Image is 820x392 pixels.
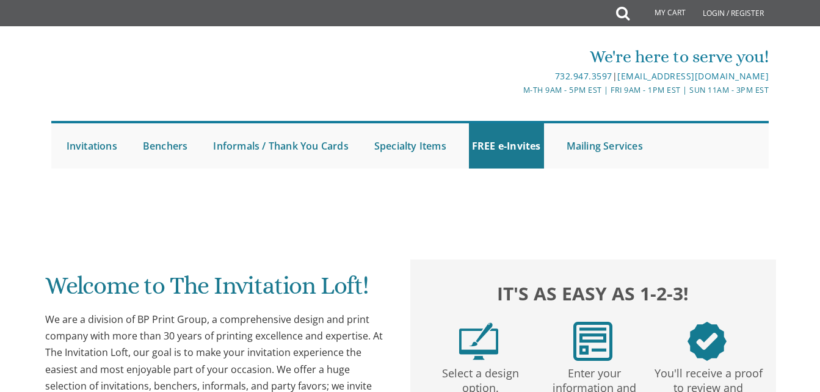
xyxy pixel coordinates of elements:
a: [EMAIL_ADDRESS][DOMAIN_NAME] [617,70,769,82]
img: step1.png [459,322,498,361]
a: FREE e-Invites [469,123,544,169]
a: 732.947.3597 [555,70,612,82]
img: step2.png [573,322,612,361]
a: Mailing Services [564,123,646,169]
a: Invitations [63,123,120,169]
div: | [291,69,769,84]
a: Benchers [140,123,191,169]
a: Informals / Thank You Cards [210,123,351,169]
h2: It's as easy as 1-2-3! [422,280,764,307]
a: Specialty Items [371,123,449,169]
a: My Cart [628,1,694,26]
div: M-Th 9am - 5pm EST | Fri 9am - 1pm EST | Sun 11am - 3pm EST [291,84,769,96]
img: step3.png [688,322,727,361]
div: We're here to serve you! [291,45,769,69]
h1: Welcome to The Invitation Loft! [45,272,387,308]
